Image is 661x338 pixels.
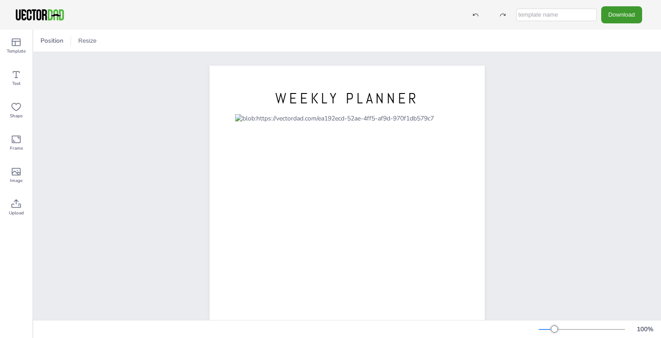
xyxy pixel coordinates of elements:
[10,177,22,184] span: Image
[75,34,100,48] button: Resize
[39,36,65,45] span: Position
[12,80,21,87] span: Text
[9,209,24,217] span: Upload
[10,112,22,120] span: Shape
[516,9,597,21] input: template name
[14,8,65,22] img: VectorDad-1.png
[10,145,23,152] span: Frame
[7,48,26,55] span: Template
[634,325,656,334] div: 100 %
[275,89,419,108] span: WEEKLY PLANNER
[601,6,642,23] button: Download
